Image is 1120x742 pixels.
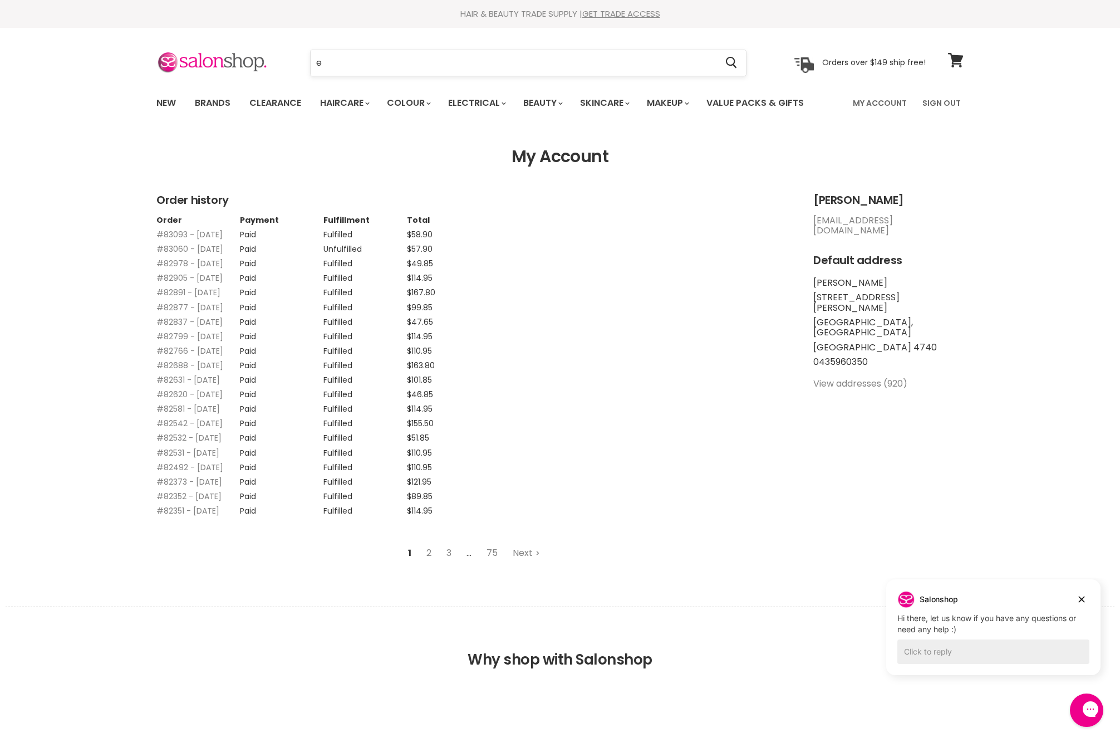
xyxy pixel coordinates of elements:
[156,272,223,284] a: #82905 - [DATE]
[240,399,323,413] td: Paid
[379,91,438,115] a: Colour
[156,462,223,473] a: #82492 - [DATE]
[156,258,223,269] a: #82978 - [DATE]
[323,370,407,384] td: Fulfilled
[323,384,407,399] td: Fulfilled
[407,302,433,313] span: $99.85
[407,331,433,342] span: $114.95
[323,486,407,501] td: Fulfilled
[156,447,219,458] a: #82531 - [DATE]
[460,543,478,563] span: …
[572,91,636,115] a: Skincare
[240,384,323,399] td: Paid
[240,341,323,355] td: Paid
[716,50,746,76] button: Search
[156,345,223,357] a: #82766 - [DATE]
[156,216,240,224] th: Order
[407,272,433,284] span: $114.95
[846,91,913,115] a: My Account
[480,543,504,563] a: Go to page 75
[156,147,964,167] h1: My Account
[240,428,323,442] td: Paid
[240,472,323,486] td: Paid
[156,543,791,563] nav: Pagination
[407,389,433,400] span: $46.85
[240,457,323,472] td: Paid
[407,418,434,429] span: $155.50
[407,505,433,516] span: $114.95
[156,374,220,385] a: #82631 - [DATE]
[813,377,907,390] a: View addresses (920)
[156,287,220,298] a: #82891 - [DATE]
[407,287,435,298] span: $167.80
[638,91,696,115] a: Makeup
[156,505,219,516] a: #82351 - [DATE]
[240,282,323,297] td: Paid
[311,50,716,76] input: Search
[407,403,433,414] span: $114.95
[323,282,407,297] td: Fulfilled
[323,443,407,457] td: Fulfilled
[323,216,407,224] th: Fulfillment
[813,357,964,367] li: 0435960350
[312,91,376,115] a: Haircare
[407,316,433,328] span: $47.65
[813,194,964,207] h2: [PERSON_NAME]
[407,374,432,385] span: $101.85
[156,418,223,429] a: #82542 - [DATE]
[1064,690,1109,731] iframe: Gorgias live chat messenger
[323,355,407,370] td: Fulfilled
[515,91,569,115] a: Beauty
[402,543,417,563] span: 1
[240,413,323,428] td: Paid
[240,216,323,224] th: Payment
[323,413,407,428] td: Fulfilled
[241,91,310,115] a: Clearance
[310,50,746,76] form: Product
[156,229,223,240] a: #83093 - [DATE]
[407,216,490,224] th: Total
[407,229,433,240] span: $58.90
[156,403,220,414] a: #82581 - [DATE]
[323,326,407,341] td: Fulfilled
[420,543,438,563] a: Go to page 2
[240,239,323,253] td: Paid
[813,318,964,338] li: [GEOGRAPHIC_DATA], [GEOGRAPHIC_DATA]
[407,447,432,458] span: $110.95
[156,194,791,207] h2: Order history
[916,91,967,115] a: Sign Out
[6,607,1114,685] h2: Why shop with Salonshop
[407,462,432,473] span: $110.95
[148,87,829,119] ul: Main menu
[507,543,546,563] a: Go to next page
[822,57,926,67] p: Orders over $149 ship free!
[156,302,223,313] a: #82877 - [DATE]
[323,297,407,312] td: Fulfilled
[240,443,323,457] td: Paid
[240,486,323,501] td: Paid
[156,243,223,255] a: #83060 - [DATE]
[440,91,513,115] a: Electrical
[407,476,431,487] span: $121.95
[813,214,893,237] a: [EMAIL_ADDRESS][DOMAIN_NAME]
[186,91,239,115] a: Brands
[407,360,435,371] span: $163.80
[156,389,223,400] a: #82620 - [DATE]
[156,491,222,502] a: #82352 - [DATE]
[156,360,223,371] a: #82688 - [DATE]
[323,472,407,486] td: Fulfilled
[323,501,407,515] td: Fulfilled
[240,268,323,282] td: Paid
